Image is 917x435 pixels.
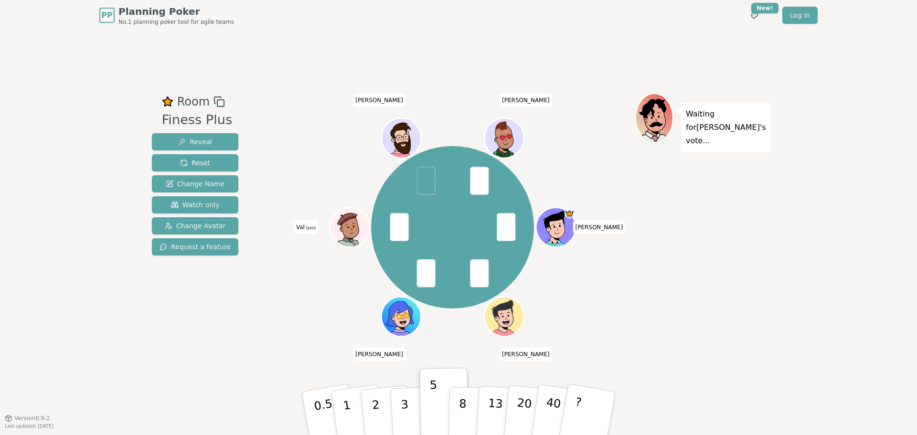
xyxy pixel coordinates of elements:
[152,217,238,234] button: Change Avatar
[353,94,405,107] span: Click to change your name
[573,221,625,234] span: Click to change your name
[162,110,233,130] div: Finess Plus
[294,221,318,234] span: Click to change your name
[5,424,53,429] span: Last updated: [DATE]
[152,196,238,213] button: Watch only
[152,133,238,150] button: Reveal
[782,7,818,24] a: Log in
[565,209,575,219] span: Alex is the host
[166,179,224,189] span: Change Name
[14,414,50,422] span: Version 0.9.2
[152,175,238,192] button: Change Name
[178,137,212,147] span: Reveal
[331,209,368,246] button: Click to change your avatar
[686,107,766,148] p: Waiting for [PERSON_NAME] 's vote...
[165,221,226,231] span: Change Avatar
[305,226,316,230] span: (you)
[162,93,173,110] button: Remove as favourite
[430,378,438,430] p: 5
[353,347,405,361] span: Click to change your name
[751,3,778,13] div: New!
[180,158,210,168] span: Reset
[5,414,50,422] button: Version0.9.2
[500,94,552,107] span: Click to change your name
[177,93,210,110] span: Room
[99,5,234,26] a: PPPlanning PokerNo.1 planning poker tool for agile teams
[118,18,234,26] span: No.1 planning poker tool for agile teams
[101,10,112,21] span: PP
[152,238,238,255] button: Request a feature
[160,242,231,252] span: Request a feature
[746,7,763,24] button: New!
[500,347,552,361] span: Click to change your name
[152,154,238,171] button: Reset
[171,200,220,210] span: Watch only
[118,5,234,18] span: Planning Poker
